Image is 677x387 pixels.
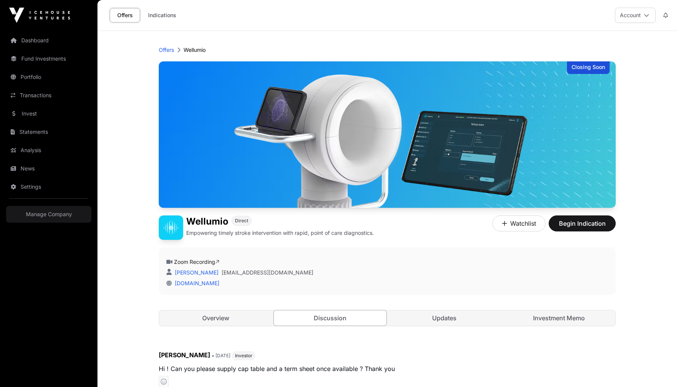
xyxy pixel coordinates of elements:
[6,206,91,223] a: Manage Company
[6,160,91,177] a: News
[273,310,387,326] a: Discussion
[222,269,313,276] a: [EMAIL_ADDRESS][DOMAIN_NAME]
[567,61,610,74] div: Closing Soon
[6,69,91,85] a: Portfolio
[492,215,546,231] button: Watchlist
[639,350,677,387] iframe: Chat Widget
[110,8,140,22] a: Offers
[143,8,181,22] a: Indications
[172,280,219,286] a: [DOMAIN_NAME]
[503,310,616,326] a: Investment Memo
[159,310,615,326] nav: Tabs
[388,310,501,326] a: Updates
[186,215,228,228] h1: Wellumio
[615,8,656,23] button: Account
[235,353,252,359] span: Investor
[159,351,210,359] span: [PERSON_NAME]
[159,46,174,54] a: Offers
[212,353,230,358] span: • [DATE]
[174,259,219,265] a: Zoom Recording
[558,219,606,228] span: Begin Indication
[173,269,219,276] a: [PERSON_NAME]
[235,218,248,224] span: Direct
[6,124,91,140] a: Statements
[159,61,616,208] img: Wellumio
[6,32,91,49] a: Dashboard
[549,223,616,231] a: Begin Indication
[6,178,91,195] a: Settings
[6,105,91,122] a: Invest
[6,142,91,159] a: Analysis
[6,87,91,104] a: Transactions
[184,46,206,54] p: Wellumio
[159,310,272,326] a: Overview
[186,229,374,237] p: Empowering timely stroke intervention with rapid, point of care diagnostics.
[159,363,616,374] p: Hi ! Can you please supply cap table and a term sheet once available ? Thank you
[6,50,91,67] a: Fund Investments
[9,8,70,23] img: Icehouse Ventures Logo
[159,215,183,240] img: Wellumio
[549,215,616,231] button: Begin Indication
